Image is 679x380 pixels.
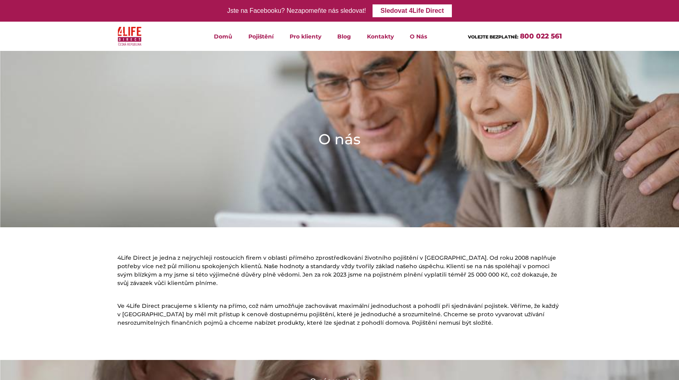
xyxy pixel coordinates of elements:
p: Ve 4Life Direct pracujeme s klienty na přímo, což nám umožňuje zachovávat maximální jednoduchost ... [117,302,562,327]
a: Sledovat 4Life Direct [373,4,452,17]
p: 4Life Direct je jedna z nejrychleji rostoucích firem v oblasti přímého zprostředkování životního ... [117,254,562,287]
img: 4Life Direct Česká republika logo [118,25,142,48]
a: Domů [206,22,240,51]
h1: O nás [318,129,361,149]
span: VOLEJTE BEZPLATNĚ: [468,34,518,40]
a: Kontakty [359,22,402,51]
a: 800 022 561 [520,32,562,40]
div: Jste na Facebooku? Nezapomeňte nás sledovat! [227,5,366,17]
a: Blog [329,22,359,51]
